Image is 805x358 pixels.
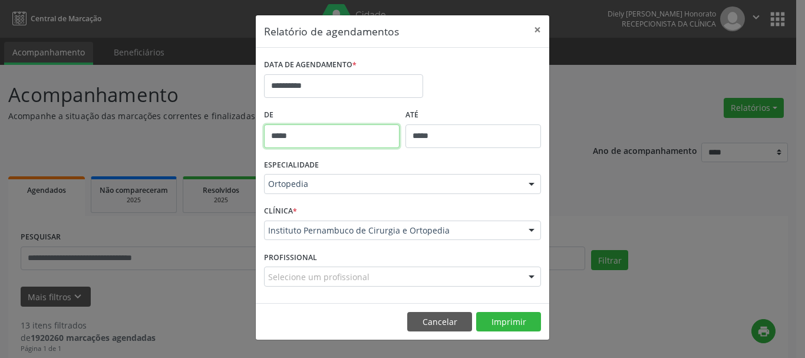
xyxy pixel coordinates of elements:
[264,106,400,124] label: De
[264,56,357,74] label: DATA DE AGENDAMENTO
[268,225,517,237] span: Instituto Pernambuco de Cirurgia e Ortopedia
[264,248,317,267] label: PROFISSIONAL
[264,202,297,221] label: CLÍNICA
[407,312,472,332] button: Cancelar
[476,312,541,332] button: Imprimir
[268,178,517,190] span: Ortopedia
[405,106,541,124] label: ATÉ
[264,24,399,39] h5: Relatório de agendamentos
[268,271,369,283] span: Selecione um profissional
[526,15,549,44] button: Close
[264,156,319,175] label: ESPECIALIDADE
